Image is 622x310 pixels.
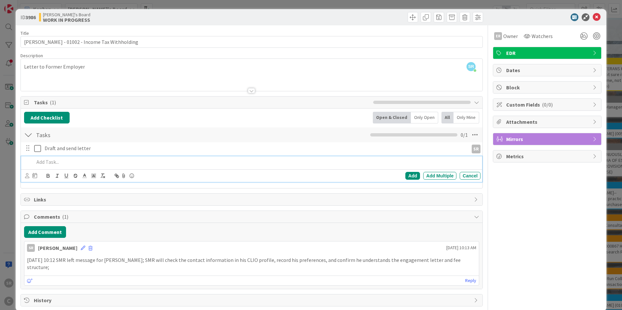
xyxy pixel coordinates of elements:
div: SR [27,244,35,252]
span: Mirrors [506,135,589,143]
div: All [441,112,453,123]
span: ID [20,13,36,21]
p: [DATE] 10:12 SMR left message for [PERSON_NAME]; SMR will check the contact information in his CL... [27,256,476,271]
span: SR [466,62,476,71]
span: History [34,296,471,304]
div: Add Multiple [423,172,456,180]
span: Metrics [506,152,589,160]
div: ER [494,32,502,40]
span: Links [34,196,471,203]
span: Dates [506,66,589,74]
span: Custom Fields [506,101,589,109]
div: Add [405,172,420,180]
span: ( 1 ) [50,99,56,106]
div: [PERSON_NAME] [38,244,77,252]
button: Add Comment [24,226,66,238]
span: Description [20,53,43,58]
b: WORK IN PROGRESS [43,17,90,22]
p: Draft and send letter [45,145,466,152]
span: [PERSON_NAME]'s Board [43,12,90,17]
span: Block [506,84,589,91]
span: Owner [503,32,518,40]
span: Comments [34,213,471,221]
span: Tasks [34,98,370,106]
span: 0 / 1 [461,131,468,139]
span: [DATE] 10:13 AM [446,244,476,251]
label: Title [20,30,29,36]
span: ( 1 ) [62,213,68,220]
span: Watchers [532,32,553,40]
p: Letter to Former Employer [24,63,479,71]
input: Add Checklist... [34,129,180,141]
div: Open & Closed [373,112,411,123]
div: SR [472,145,480,153]
div: Only Mine [453,112,479,123]
span: Attachments [506,118,589,126]
span: ( 0/0 ) [542,101,553,108]
button: Add Checklist [24,112,70,123]
b: 3986 [25,14,36,20]
div: Cancel [460,172,480,180]
input: type card name here... [20,36,483,48]
a: Reply [465,277,476,285]
span: EDR [506,49,589,57]
div: Only Open [411,112,438,123]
